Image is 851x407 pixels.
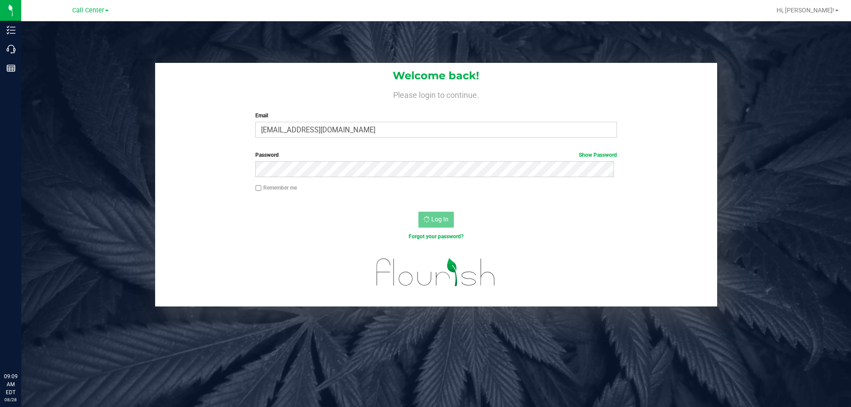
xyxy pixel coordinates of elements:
[7,64,16,73] inline-svg: Reports
[155,89,717,99] h4: Please login to continue.
[4,372,17,396] p: 09:09 AM EDT
[255,185,262,191] input: Remember me
[431,216,449,223] span: Log In
[366,250,506,295] img: flourish_logo.svg
[579,152,617,158] a: Show Password
[255,112,617,120] label: Email
[155,70,717,81] h1: Welcome back!
[418,212,454,228] button: Log In
[255,184,297,192] label: Remember me
[7,45,16,54] inline-svg: Call Center
[409,233,464,240] a: Forgot your password?
[255,152,279,158] span: Password
[777,7,834,14] span: Hi, [PERSON_NAME]!
[4,396,17,403] p: 08/28
[72,7,104,14] span: Call Center
[7,26,16,35] inline-svg: Inventory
